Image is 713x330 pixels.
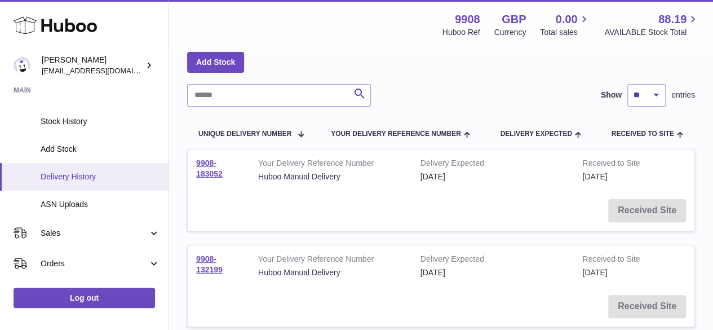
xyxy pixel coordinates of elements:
[671,90,695,100] span: entries
[502,12,526,27] strong: GBP
[582,268,607,277] span: [DATE]
[41,144,160,155] span: Add Stock
[42,55,143,76] div: [PERSON_NAME]
[196,159,223,178] a: 9908-183052
[41,171,160,182] span: Delivery History
[41,258,148,269] span: Orders
[258,267,404,278] div: Huboo Manual Delivery
[41,199,160,210] span: ASN Uploads
[258,171,404,182] div: Huboo Manual Delivery
[612,130,674,138] span: Received to Site
[41,116,160,127] span: Stock History
[258,158,404,171] strong: Your Delivery Reference Number
[14,288,155,308] a: Log out
[42,66,166,75] span: [EMAIL_ADDRESS][DOMAIN_NAME]
[420,158,566,171] strong: Delivery Expected
[540,12,590,38] a: 0.00 Total sales
[604,12,699,38] a: 88.19 AVAILABLE Stock Total
[420,171,566,182] div: [DATE]
[198,130,291,138] span: Unique Delivery Number
[14,57,30,74] img: internalAdmin-9908@internal.huboo.com
[455,12,480,27] strong: 9908
[540,27,590,38] span: Total sales
[500,130,572,138] span: Delivery Expected
[196,254,223,274] a: 9908-132199
[41,228,148,239] span: Sales
[658,12,687,27] span: 88.19
[331,130,461,138] span: Your Delivery Reference Number
[604,27,699,38] span: AVAILABLE Stock Total
[494,27,526,38] div: Currency
[187,52,244,72] a: Add Stock
[420,254,566,267] strong: Delivery Expected
[556,12,578,27] span: 0.00
[582,172,607,181] span: [DATE]
[582,254,657,267] strong: Received to Site
[442,27,480,38] div: Huboo Ref
[258,254,404,267] strong: Your Delivery Reference Number
[601,90,622,100] label: Show
[582,158,657,171] strong: Received to Site
[420,267,566,278] div: [DATE]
